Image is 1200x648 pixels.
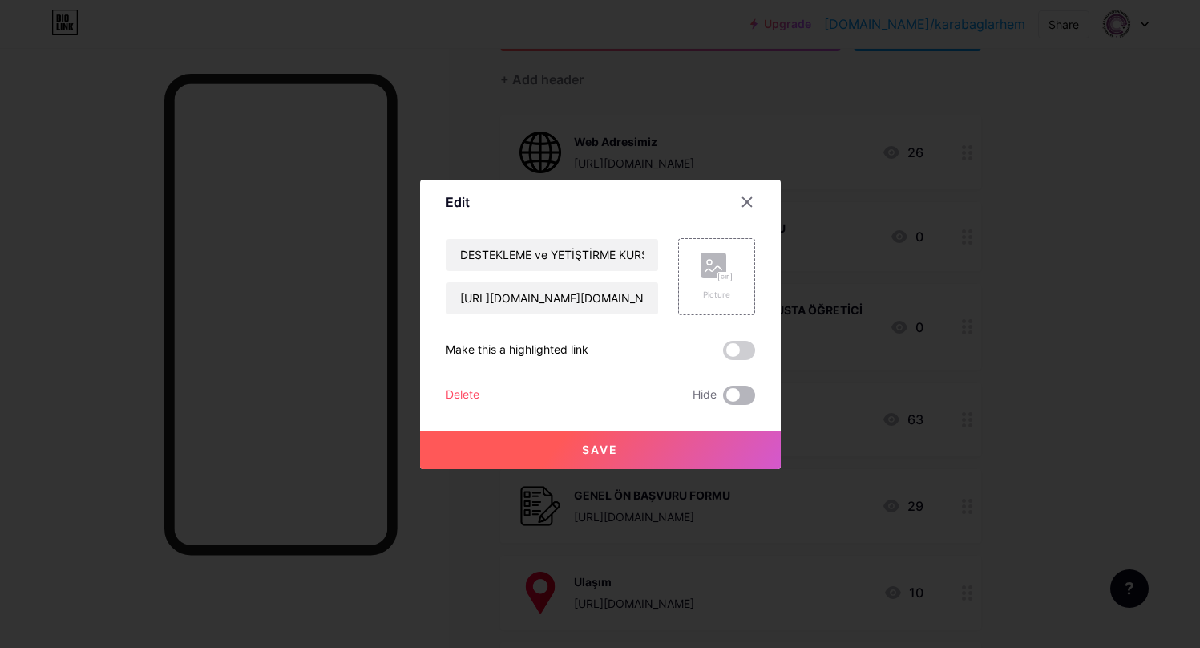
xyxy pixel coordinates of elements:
[446,282,658,314] input: URL
[420,431,781,469] button: Save
[446,192,470,212] div: Edit
[446,341,588,360] div: Make this a highlighted link
[701,289,733,301] div: Picture
[693,386,717,405] span: Hide
[582,443,618,456] span: Save
[446,239,658,271] input: Title
[446,386,479,405] div: Delete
